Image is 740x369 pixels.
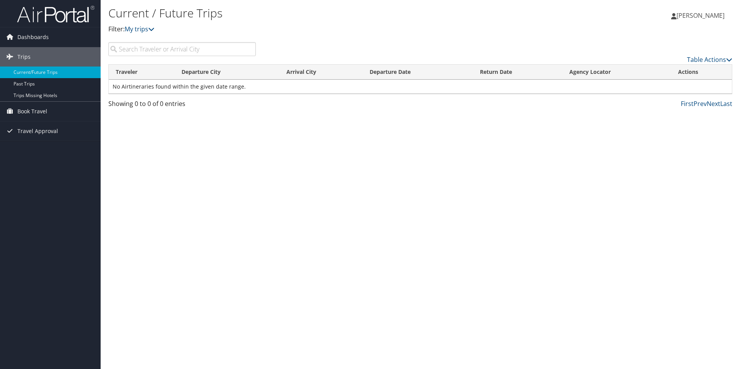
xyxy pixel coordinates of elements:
th: Traveler: activate to sort column ascending [109,65,175,80]
th: Departure City: activate to sort column ascending [175,65,279,80]
a: My trips [125,25,154,33]
input: Search Traveler or Arrival City [108,42,256,56]
span: [PERSON_NAME] [677,11,725,20]
span: Travel Approval [17,121,58,141]
span: Dashboards [17,27,49,47]
p: Filter: [108,24,524,34]
img: airportal-logo.png [17,5,94,23]
td: No Airtineraries found within the given date range. [109,80,732,94]
th: Actions [671,65,732,80]
a: Next [707,99,720,108]
th: Departure Date: activate to sort column descending [363,65,473,80]
th: Return Date: activate to sort column ascending [473,65,562,80]
th: Agency Locator: activate to sort column ascending [562,65,671,80]
h1: Current / Future Trips [108,5,524,21]
span: Trips [17,47,31,67]
a: Table Actions [687,55,732,64]
a: Last [720,99,732,108]
span: Book Travel [17,102,47,121]
div: Showing 0 to 0 of 0 entries [108,99,256,112]
a: [PERSON_NAME] [671,4,732,27]
a: Prev [694,99,707,108]
a: First [681,99,694,108]
th: Arrival City: activate to sort column ascending [279,65,363,80]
